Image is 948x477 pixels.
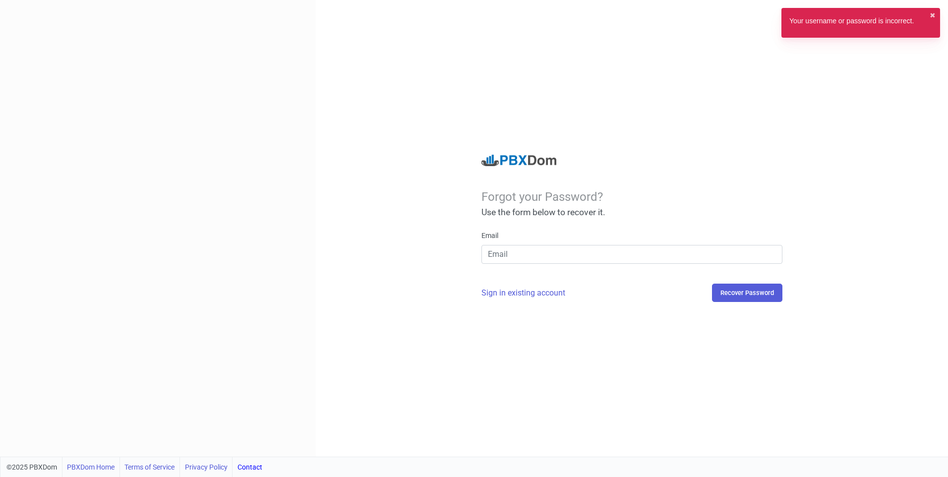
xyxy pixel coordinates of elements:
[930,10,936,21] button: close
[237,457,262,477] a: Contact
[712,284,782,302] button: Recover Password
[481,288,565,298] a: Sign in existing account
[481,207,605,217] span: Use the form below to recover it.
[124,457,175,477] a: Terms of Service
[481,245,782,264] input: Email
[185,457,228,477] a: Privacy Policy
[481,190,782,204] div: Forgot your Password?
[67,457,115,477] a: PBXDom Home
[481,231,498,241] label: Email
[6,457,262,477] div: ©2025 PBXDom
[789,16,914,30] div: Your username or password is incorrect.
